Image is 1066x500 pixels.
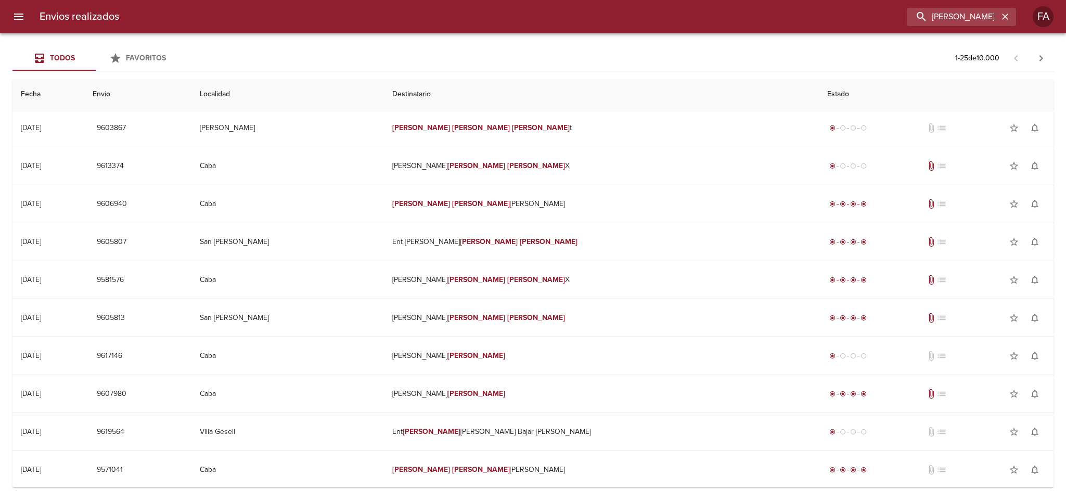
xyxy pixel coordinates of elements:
div: Generado [827,123,869,133]
td: [PERSON_NAME] [384,185,819,223]
span: star_border [1009,465,1019,475]
span: Pagina siguiente [1029,46,1054,71]
div: Entregado [827,275,869,285]
th: Localidad [191,80,384,109]
button: 9605813 [93,309,129,328]
button: Activar notificaciones [1024,459,1045,480]
span: 9617146 [97,350,122,363]
span: No tiene pedido asociado [936,237,947,247]
h6: Envios realizados [40,8,119,25]
span: radio_button_checked [829,201,836,207]
span: star_border [1009,427,1019,437]
div: [DATE] [21,351,41,360]
button: Activar notificaciones [1024,194,1045,214]
span: radio_button_checked [829,239,836,245]
span: radio_button_checked [850,239,856,245]
span: radio_button_checked [840,239,846,245]
em: [PERSON_NAME] [403,427,460,436]
span: 9581576 [97,274,124,287]
span: radio_button_unchecked [850,429,856,435]
td: Caba [191,337,384,375]
em: [PERSON_NAME] [460,237,518,246]
th: Estado [819,80,1054,109]
span: notifications_none [1030,275,1040,285]
div: [DATE] [21,161,41,170]
em: [PERSON_NAME] [512,123,570,132]
span: radio_button_checked [860,201,867,207]
span: radio_button_checked [840,277,846,283]
span: star_border [1009,313,1019,323]
th: Fecha [12,80,84,109]
span: notifications_none [1030,123,1040,133]
button: Activar notificaciones [1024,307,1045,328]
span: No tiene pedido asociado [936,389,947,399]
em: [PERSON_NAME] [447,275,505,284]
div: Entregado [827,199,869,209]
span: 9605807 [97,236,126,249]
span: radio_button_checked [860,277,867,283]
button: Agregar a favoritos [1004,421,1024,442]
span: No tiene documentos adjuntos [926,351,936,361]
span: notifications_none [1030,389,1040,399]
em: [PERSON_NAME] [452,199,510,208]
span: radio_button_checked [840,467,846,473]
button: 9581576 [93,271,128,290]
div: FA [1033,6,1054,27]
span: star_border [1009,161,1019,171]
span: star_border [1009,275,1019,285]
span: No tiene pedido asociado [936,123,947,133]
span: notifications_none [1030,351,1040,361]
button: Agregar a favoritos [1004,232,1024,252]
div: [DATE] [21,275,41,284]
div: [DATE] [21,465,41,474]
span: 9607980 [97,388,126,401]
div: Entregado [827,465,869,475]
span: radio_button_checked [829,391,836,397]
td: Caba [191,185,384,223]
span: radio_button_unchecked [850,125,856,131]
button: 9619564 [93,422,129,442]
span: radio_button_checked [840,201,846,207]
td: Caba [191,261,384,299]
p: 1 - 25 de 10.000 [955,53,999,63]
span: No tiene pedido asociado [936,313,947,323]
th: Destinatario [384,80,819,109]
em: [PERSON_NAME] [507,275,565,284]
span: 9571041 [97,464,123,477]
button: Activar notificaciones [1024,383,1045,404]
td: Ent [PERSON_NAME] [384,223,819,261]
span: notifications_none [1030,313,1040,323]
span: No tiene pedido asociado [936,465,947,475]
span: No tiene pedido asociado [936,161,947,171]
span: radio_button_checked [850,467,856,473]
td: Caba [191,451,384,489]
span: radio_button_checked [850,201,856,207]
button: Agregar a favoritos [1004,345,1024,366]
div: [DATE] [21,389,41,398]
span: star_border [1009,389,1019,399]
span: radio_button_unchecked [860,163,867,169]
span: notifications_none [1030,465,1040,475]
span: notifications_none [1030,199,1040,209]
em: [PERSON_NAME] [447,389,505,398]
span: radio_button_unchecked [840,429,846,435]
span: Tiene documentos adjuntos [926,275,936,285]
div: Abrir información de usuario [1033,6,1054,27]
button: Agregar a favoritos [1004,459,1024,480]
button: 9603867 [93,119,130,138]
span: star_border [1009,351,1019,361]
td: [PERSON_NAME] [384,299,819,337]
button: Agregar a favoritos [1004,270,1024,290]
td: t [384,109,819,147]
td: Villa Gesell [191,413,384,451]
span: star_border [1009,237,1019,247]
button: Activar notificaciones [1024,270,1045,290]
span: Tiene documentos adjuntos [926,389,936,399]
span: No tiene pedido asociado [936,351,947,361]
em: [PERSON_NAME] [392,123,450,132]
button: Activar notificaciones [1024,421,1045,442]
span: radio_button_checked [829,315,836,321]
span: radio_button_checked [840,391,846,397]
th: Envio [84,80,191,109]
span: Tiene documentos adjuntos [926,161,936,171]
